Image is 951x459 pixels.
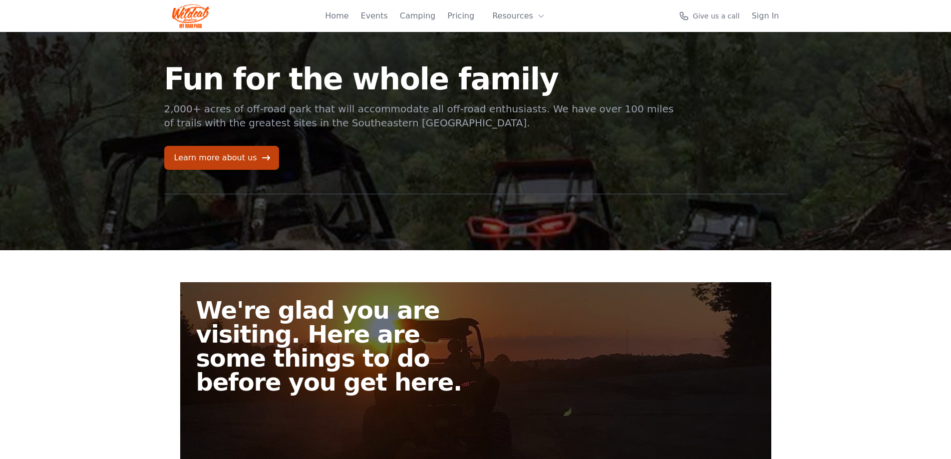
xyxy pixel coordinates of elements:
[164,146,279,170] a: Learn more about us
[486,6,551,26] button: Resources
[679,11,740,21] a: Give us a call
[325,10,348,22] a: Home
[361,10,388,22] a: Events
[693,11,740,21] span: Give us a call
[447,10,474,22] a: Pricing
[164,64,675,94] h1: Fun for the whole family
[752,10,779,22] a: Sign In
[172,4,210,28] img: Wildcat Logo
[196,298,484,394] h2: We're glad you are visiting. Here are some things to do before you get here.
[164,102,675,130] p: 2,000+ acres of off-road park that will accommodate all off-road enthusiasts. We have over 100 mi...
[400,10,435,22] a: Camping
